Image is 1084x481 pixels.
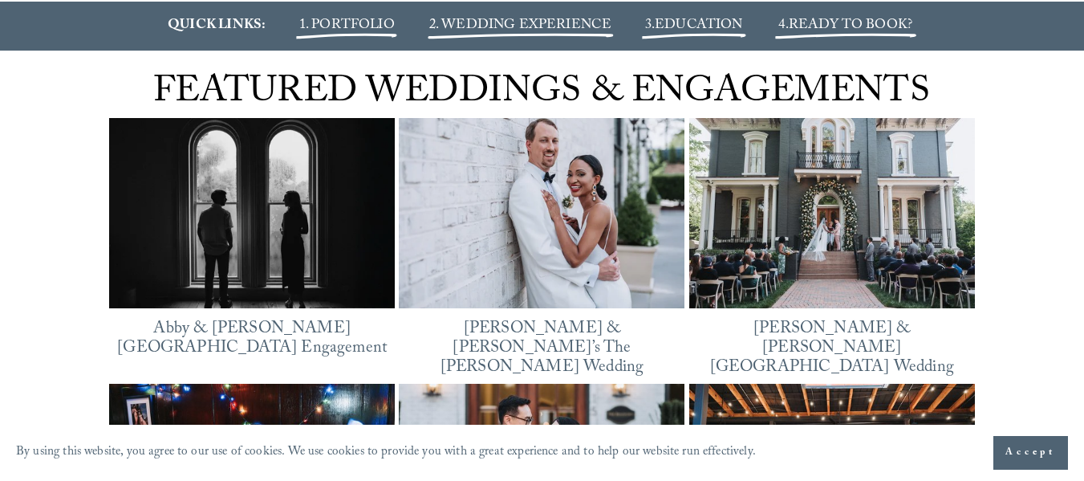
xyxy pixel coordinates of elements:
[689,118,975,309] a: Chantel &amp; James’ Heights House Hotel Wedding
[789,14,912,38] a: READY TO BOOK?
[778,14,788,38] span: 4.
[655,14,743,38] a: EDUCATION
[399,105,684,320] img: Bella &amp; Mike’s The Maxwell Raleigh Wedding
[153,63,930,126] span: FEATURED WEDDINGS & ENGAGEMENTS
[1005,445,1056,461] span: Accept
[399,118,684,309] a: Bella &amp; Mike’s The Maxwell Raleigh Wedding
[168,14,266,38] strong: QUICK LINKS:
[710,316,954,382] a: [PERSON_NAME] & [PERSON_NAME][GEOGRAPHIC_DATA] Wedding
[109,118,395,309] a: Abby &amp; Reed’s Heights House Hotel Engagement
[993,436,1068,470] button: Accept
[645,14,743,38] span: 3.
[429,14,612,38] a: 2. WEDDING EXPERIENCE
[441,316,644,382] a: [PERSON_NAME] & [PERSON_NAME]’s The [PERSON_NAME] Wedding
[299,14,395,38] a: 1. PORTFOLIO
[109,106,395,320] img: Abby &amp; Reed’s Heights House Hotel Engagement
[16,441,756,465] p: By using this website, you agree to our use of cookies. We use cookies to provide you with a grea...
[689,117,975,308] img: Chantel &amp; James’ Heights House Hotel Wedding
[117,316,387,363] a: Abby & [PERSON_NAME][GEOGRAPHIC_DATA] Engagement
